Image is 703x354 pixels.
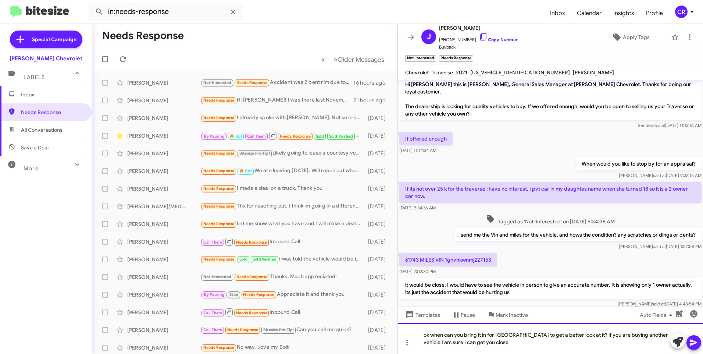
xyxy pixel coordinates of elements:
[201,131,365,140] div: Sorry to bother you, but the volume button in this truck is not working. What should I do?
[201,184,365,193] div: I made a deal on a truck. Thank you
[607,3,640,24] a: Insights
[619,244,702,249] span: [PERSON_NAME] [DATE] 1:57:58 PM
[365,167,392,175] div: [DATE]
[201,114,365,122] div: I already spoke with [PERSON_NAME]. Not sure about what the inquiry was, but I am interested in s...
[203,186,235,191] span: Needs Response
[365,132,392,139] div: [DATE]
[365,256,392,263] div: [DATE]
[573,69,614,76] span: [PERSON_NAME]
[329,52,389,67] button: Next
[127,114,201,122] div: [PERSON_NAME]
[365,344,392,351] div: [DATE]
[229,134,242,139] span: 🔥 Hot
[201,149,365,157] div: Likely going to lease a courtesy vehicle equinox EV
[127,220,201,228] div: [PERSON_NAME]
[227,328,258,332] span: Needs Response
[329,134,353,139] span: Sold Verified
[652,301,665,307] span: said at
[618,301,702,307] span: [PERSON_NAME] [DATE] 4:48:54 PM
[127,97,201,104] div: [PERSON_NAME]
[461,308,475,322] span: Pause
[239,169,252,173] span: 🔥 Hot
[203,151,235,156] span: Needs Response
[399,132,453,145] p: If offered enough
[399,253,497,266] p: 61743 MILES VIN 1gnvhkwnmj227153
[571,3,607,24] a: Calendar
[201,167,365,175] div: We are leaving [DATE]. Will reach out when we return.
[365,309,392,316] div: [DATE]
[201,290,365,299] div: Appreciate it and thank you
[653,173,666,178] span: said at
[365,185,392,192] div: [DATE]
[203,169,235,173] span: Needs Response
[669,6,695,18] button: CR
[24,74,45,81] span: Labels
[239,151,270,156] span: Bitesize Pro-Tip!
[619,173,702,178] span: [PERSON_NAME] [DATE] 9:32:15 AM
[399,205,436,210] span: [DATE] 9:34:36 AM
[365,291,392,298] div: [DATE]
[89,3,243,21] input: Search
[201,78,353,87] div: Accident was 2 bent rim due to pothole
[21,109,83,116] span: Needs Response
[653,244,666,249] span: said at
[201,255,365,263] div: I was told the vehicle would be in on weds. It's coming from the fulfillment center.
[203,80,232,85] span: Not-Interested
[398,323,703,354] div: ok when can you bring it in for [GEOGRAPHIC_DATA] to get a better look at it? if you are buying a...
[593,31,668,44] button: Apply Tags
[247,134,266,139] span: Call Them
[365,220,392,228] div: [DATE]
[399,182,702,203] p: If its not over 25 k for the traverse i have no interest. I pvt car in my daughtes name when she ...
[317,52,329,67] button: Previous
[201,308,365,317] div: Inbound Call
[365,326,392,334] div: [DATE]
[576,157,702,170] p: When would you like to stop by for an appraisal?
[333,55,338,64] span: »
[201,343,365,352] div: No way...love my Bolt
[201,326,365,334] div: Can you call me quick?
[127,256,201,263] div: [PERSON_NAME]
[203,134,225,139] span: Try Pausing
[201,237,365,246] div: Inbound Call
[483,215,618,225] span: Tagged as 'Not-Interested' on [DATE] 9:34:38 AM
[127,167,201,175] div: [PERSON_NAME]
[21,126,63,134] span: All Conversations
[399,269,436,274] span: [DATE] 2:02:30 PM
[455,228,702,241] p: send me the Vin and miles for the vehicle, and hows the condition? any scratches or dings or dents?
[243,292,274,297] span: Needs Response
[127,291,201,298] div: [PERSON_NAME]
[21,91,83,98] span: Inbox
[496,308,528,322] span: Mark Inactive
[127,309,201,316] div: [PERSON_NAME]
[544,3,571,24] a: Inbox
[203,240,222,245] span: Call Them
[399,78,702,120] p: Hi [PERSON_NAME] this is [PERSON_NAME], General Sales Manager at [PERSON_NAME] Chevrolet. Thanks ...
[640,3,669,24] a: Profile
[432,69,453,76] span: Traverse
[263,328,294,332] span: Bitesize Pro-Tip!
[127,185,201,192] div: [PERSON_NAME]
[10,31,82,48] a: Special Campaign
[338,56,384,64] span: Older Messages
[21,144,49,151] span: Save a Deal
[229,292,238,297] span: Stop
[127,203,201,210] div: [PERSON_NAME][MEDICAL_DATA]
[203,328,222,332] span: Call Them
[365,238,392,245] div: [DATE]
[32,36,76,43] span: Special Campaign
[127,150,201,157] div: [PERSON_NAME]
[439,24,518,32] span: [PERSON_NAME]
[127,238,201,245] div: [PERSON_NAME]
[456,69,467,76] span: 2021
[201,96,353,105] div: Hi [PERSON_NAME]! I was there last November. Your staff didnt want to deal with me and get me the...
[203,257,235,262] span: Needs Response
[102,30,184,42] h1: Needs Response
[127,326,201,334] div: [PERSON_NAME]
[203,345,235,350] span: Needs Response
[365,150,392,157] div: [DATE]
[236,311,267,315] span: Needs Response
[365,203,392,210] div: [DATE]
[446,308,481,322] button: Pause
